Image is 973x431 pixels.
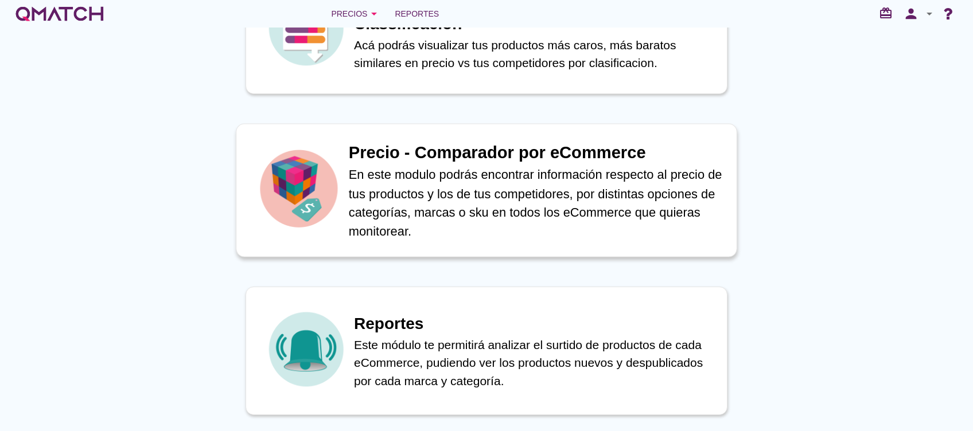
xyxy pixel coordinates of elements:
a: iconPrecio - Comparador por eCommerceEn este modulo podrás encontrar información respecto al prec... [229,126,744,254]
i: person [900,6,923,22]
p: En este modulo podrás encontrar información respecto al precio de tus productos y los de tus comp... [349,165,725,240]
i: arrow_drop_down [923,7,936,21]
a: white-qmatch-logo [14,2,106,25]
img: icon [257,147,341,230]
a: Reportes [390,2,443,25]
p: Acá podrás visualizar tus productos más caros, más baratos similares en precio vs tus competidore... [354,36,715,72]
p: Este módulo te permitirá analizar el surtido de productos de cada eCommerce, pudiendo ver los pro... [354,336,715,390]
i: arrow_drop_down [367,7,381,21]
i: redeem [879,6,897,20]
h1: Precio - Comparador por eCommerce [349,140,725,166]
div: Precios [331,7,381,21]
button: Precios [322,2,390,25]
img: icon [266,309,346,389]
h1: Reportes [354,312,715,336]
a: iconReportesEste módulo te permitirá analizar el surtido de productos de cada eCommerce, pudiendo... [229,287,744,415]
span: Reportes [395,7,439,21]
